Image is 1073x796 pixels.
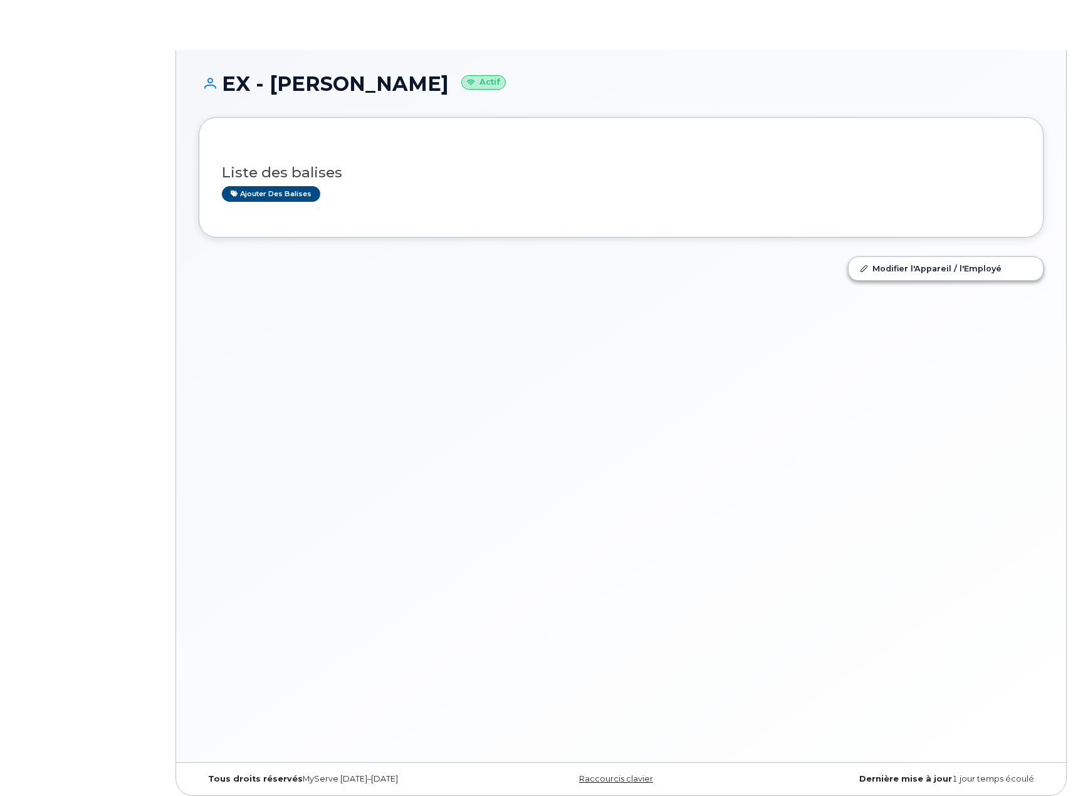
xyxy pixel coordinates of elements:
[859,774,952,783] strong: Dernière mise à jour
[199,73,1044,95] h1: EX - [PERSON_NAME]
[579,774,653,783] a: Raccourcis clavier
[222,186,320,202] a: Ajouter des balises
[199,774,480,784] div: MyServe [DATE]–[DATE]
[208,774,303,783] strong: Tous droits réservés
[762,774,1044,784] div: 1 jour temps écoulé
[461,75,506,90] small: Actif
[222,165,1020,181] h3: Liste des balises
[849,257,1043,280] a: Modifier l'Appareil / l'Employé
